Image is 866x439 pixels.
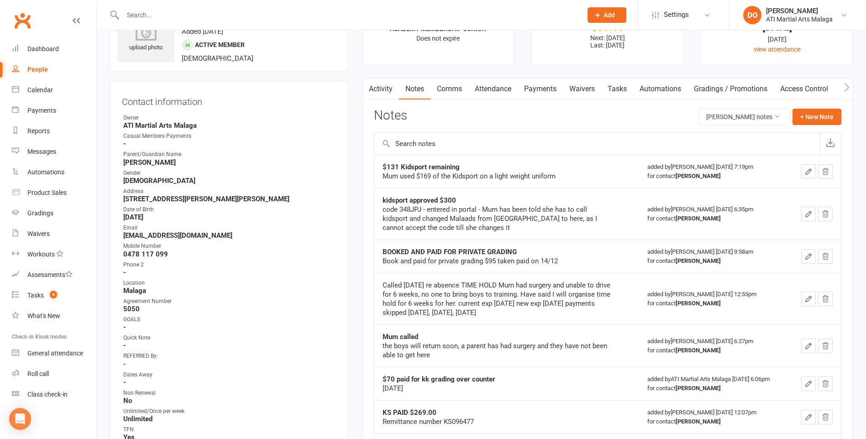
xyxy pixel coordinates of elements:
strong: Mum called [383,333,418,341]
strong: [PERSON_NAME] [676,215,721,222]
div: Calendar [27,86,53,94]
div: for contact [647,346,781,355]
a: Waivers [563,78,601,99]
strong: - [123,323,336,331]
a: Dashboard [12,39,96,59]
div: Agreement Number [123,297,336,306]
h3: Contact information [122,93,336,107]
strong: [DATE] [123,213,336,221]
div: TFN [123,425,336,434]
div: added by [PERSON_NAME] [DATE] 9:58am [647,247,781,266]
button: Add [588,7,626,23]
a: Automations [633,78,688,99]
a: Reports [12,121,96,141]
div: Reports [27,127,50,135]
a: Roll call [12,364,96,384]
a: Product Sales [12,183,96,203]
div: the boys will return soon, a parent has had surgery and they have not been able to get here [383,341,611,360]
strong: [PERSON_NAME] [676,257,721,264]
input: Search... [120,9,576,21]
button: + New Note [793,109,841,125]
a: Clubworx [11,9,34,32]
a: Access Control [774,78,835,99]
a: Activity [362,78,399,99]
div: Phone 2 [123,261,336,269]
strong: 5050 [123,305,336,313]
a: Class kiosk mode [12,384,96,405]
strong: [DEMOGRAPHIC_DATA] [123,177,336,185]
a: Tasks [601,78,633,99]
strong: - [123,360,336,368]
a: Automations [12,162,96,183]
div: Date of Birth [123,205,336,214]
div: Automations [27,168,64,176]
strong: BOOKED AND PAID FOR PRIVATE GRADING [383,248,517,256]
a: Calendar [12,80,96,100]
a: Assessments [12,265,96,285]
a: General attendance kiosk mode [12,343,96,364]
strong: - [123,140,336,148]
div: What's New [27,312,60,319]
div: Location [123,279,336,287]
a: Gradings / Promotions [688,78,774,99]
div: ATI Martial Arts Malaga [766,15,833,23]
div: for contact [647,214,781,223]
div: upload photo [117,22,174,52]
div: REFERRED By: [123,352,336,361]
strong: Unlimited [123,415,336,423]
span: 4 [50,291,57,298]
a: view attendance [754,46,800,53]
div: Unlimited/Once per week [123,407,336,416]
a: Notes [399,78,430,99]
div: Casual Members Payments [123,132,336,141]
div: Parent/Guardian Name [123,150,336,159]
div: Waivers [27,230,50,237]
strong: [STREET_ADDRESS][PERSON_NAME][PERSON_NAME] [123,195,336,203]
div: for contact [647,384,781,393]
input: Search notes [374,133,819,155]
strong: [PERSON_NAME] [676,418,721,425]
div: DO [743,6,761,24]
strong: - [123,341,336,350]
a: Gradings [12,203,96,224]
div: for contact [647,299,781,308]
a: What's New [12,306,96,326]
strong: $70 paid for kk grading over counter [383,375,495,383]
a: Attendance [468,78,518,99]
div: Owner [123,114,336,122]
div: People [27,66,48,73]
div: $56.00 [540,22,675,32]
div: added by [PERSON_NAME] [DATE] 7:19pm [647,162,781,181]
div: Class check-in [27,391,68,398]
div: Payments [27,107,56,114]
div: Mobile Number [123,242,336,251]
a: Payments [518,78,563,99]
div: added by [PERSON_NAME] [DATE] 12:55pm [647,290,781,308]
div: [DATE] [383,384,611,393]
div: Messages [27,148,56,155]
strong: kidsport approved $300 [383,196,456,204]
strong: - [123,378,336,387]
h3: Notes [374,109,407,125]
strong: [PERSON_NAME] [676,172,721,179]
div: Dashboard [27,45,59,52]
a: Messages [12,141,96,162]
strong: [PERSON_NAME] [676,347,721,354]
a: Waivers [12,224,96,244]
div: for contact [647,417,781,426]
strong: ATI Martial Arts Malaga [123,121,336,130]
time: Added [DATE] [182,27,223,36]
div: added by [PERSON_NAME] [DATE] 6:27pm [647,337,781,355]
strong: Malaga [123,287,336,295]
p: Next: [DATE] Last: [DATE] [540,34,675,49]
div: Email [123,224,336,232]
div: Non Renewal [123,389,336,397]
div: Gradings [27,209,53,217]
a: Comms [430,78,468,99]
strong: [PERSON_NAME] [676,385,721,392]
div: [PERSON_NAME] [766,7,833,15]
span: Active member [195,41,245,48]
div: added by ATI Martial Arts Malaga [DATE] 6:06pm [647,375,781,393]
div: [DATE] [709,22,845,32]
div: [DATE] [709,34,845,44]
